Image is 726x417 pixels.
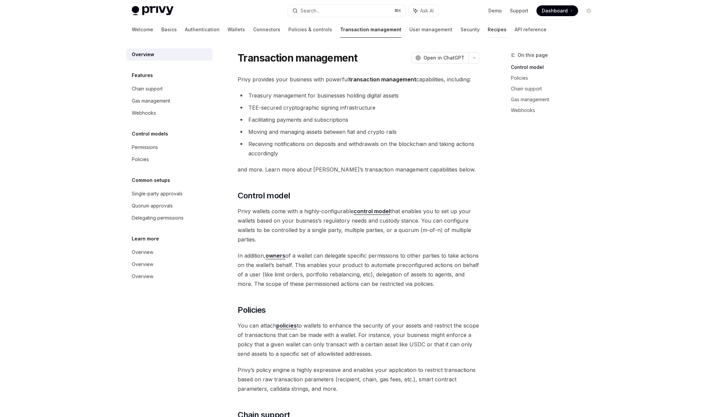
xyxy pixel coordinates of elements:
[238,251,480,289] span: In addition, of a wallet can delegate specific permissions to other parties to take actions on th...
[276,322,297,329] a: policies
[132,71,153,79] h5: Features
[238,91,480,100] li: Treasury management for businesses holding digital assets
[411,52,469,64] button: Open in ChatGPT
[126,270,212,282] a: Overview
[515,22,547,38] a: API reference
[132,272,153,280] div: Overview
[238,206,480,244] span: Privy wallets come with a highly-configurable that enables you to set up your wallets based on yo...
[460,22,480,38] a: Security
[126,107,212,119] a: Webhooks
[354,208,390,215] strong: control model
[349,76,416,83] strong: transaction management
[238,165,480,174] span: and more. Learn more about [PERSON_NAME]’s transaction management capabilities below.
[132,214,184,222] div: Delegating permissions
[394,8,401,13] span: ⌘ K
[132,6,173,15] img: light logo
[288,22,332,38] a: Policies & controls
[132,190,183,198] div: Single-party approvals
[132,85,163,93] div: Chain support
[340,22,401,38] a: Transaction management
[488,22,507,38] a: Recipes
[228,22,245,38] a: Wallets
[126,246,212,258] a: Overview
[238,103,480,112] li: TEE-secured cryptographic signing infrastructure
[126,153,212,165] a: Policies
[132,155,149,163] div: Policies
[238,305,266,315] span: Policies
[510,7,528,14] a: Support
[238,115,480,124] li: Facilitating payments and subscriptions
[126,141,212,153] a: Permissions
[266,252,285,259] a: owners
[132,22,153,38] a: Welcome
[511,62,600,73] a: Control model
[354,208,390,215] a: control model
[409,5,438,17] button: Ask AI
[132,109,156,117] div: Webhooks
[126,258,212,270] a: Overview
[238,52,358,64] h1: Transaction management
[132,50,154,59] div: Overview
[238,75,480,84] span: Privy provides your business with powerful capabilities, including:
[518,51,548,59] span: On this page
[126,188,212,200] a: Single-party approvals
[126,212,212,224] a: Delegating permissions
[288,5,405,17] button: Search...⌘K
[542,7,568,14] span: Dashboard
[409,22,452,38] a: User management
[132,130,168,138] h5: Control models
[185,22,219,38] a: Authentication
[511,105,600,116] a: Webhooks
[126,95,212,107] a: Gas management
[424,54,465,61] span: Open in ChatGPT
[488,7,502,14] a: Demo
[132,260,153,268] div: Overview
[238,321,480,358] span: You can attach to wallets to enhance the security of your assets and restrict the scope of transa...
[238,127,480,137] li: Moving and managing assets between fiat and crypto rails
[238,365,480,393] span: Privy’s policy engine is highly expressive and enables your application to restrict transactions ...
[132,176,170,184] h5: Common setups
[511,73,600,83] a: Policies
[126,83,212,95] a: Chain support
[536,5,578,16] a: Dashboard
[511,83,600,94] a: Chain support
[238,190,290,201] span: Control model
[132,202,173,210] div: Quorum approvals
[132,248,153,256] div: Overview
[238,139,480,158] li: Receiving notifications on deposits and withdrawals on the blockchain and taking actions accordingly
[583,5,594,16] button: Toggle dark mode
[511,94,600,105] a: Gas management
[126,48,212,61] a: Overview
[126,200,212,212] a: Quorum approvals
[161,22,177,38] a: Basics
[132,143,158,151] div: Permissions
[132,97,170,105] div: Gas management
[253,22,280,38] a: Connectors
[132,235,159,243] h5: Learn more
[300,7,319,15] div: Search...
[420,7,434,14] span: Ask AI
